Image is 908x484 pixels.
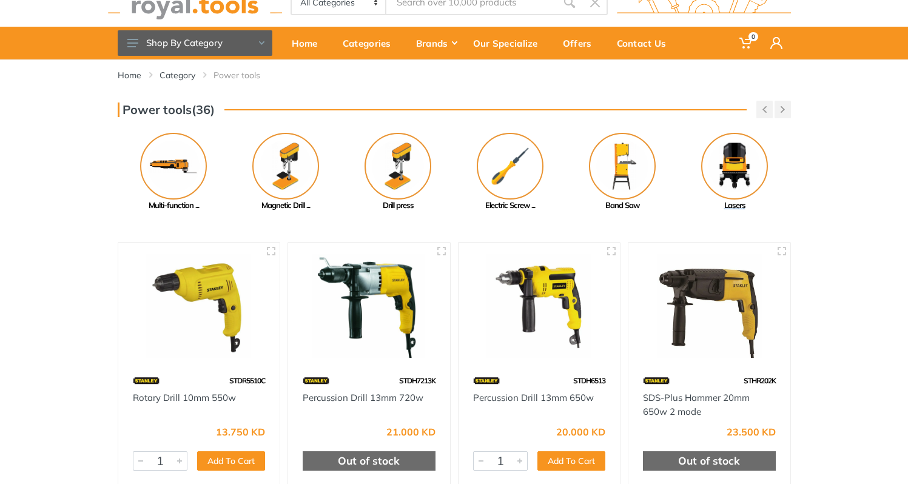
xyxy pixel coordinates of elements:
div: Categories [334,30,408,56]
button: Add To Cart [537,451,605,471]
a: Drill press [342,133,454,212]
a: Contact Us [608,27,683,59]
img: 15.webp [303,370,329,391]
div: Lasers [679,200,791,212]
button: Shop By Category [118,30,272,56]
span: STHR202K [744,376,776,385]
a: Our Specialize [465,27,554,59]
span: STDH6513 [573,376,605,385]
li: Power tools [214,69,278,81]
h3: Power tools(36) [118,103,215,117]
img: Royal - Multi-function tools [140,133,207,200]
div: Drill press [342,200,454,212]
img: 15.webp [643,370,670,391]
div: 21.000 KD [386,427,436,437]
div: Multi-function ... [118,200,230,212]
span: STDH7213K [399,376,436,385]
button: Add To Cart [197,451,265,471]
img: Royal - Band Saw [589,133,656,200]
a: Lasers [679,133,791,212]
img: Royal Tools - Percussion Drill 13mm 650w [469,254,610,358]
div: Home [283,30,334,56]
a: Category [160,69,195,81]
a: Percussion Drill 13mm 650w [473,392,594,403]
div: Out of stock [643,451,776,471]
img: Royal - Magnetic Drill Press [252,133,319,200]
img: Royal Tools - Rotary Drill 10mm 550w [129,254,269,358]
a: Categories [334,27,408,59]
img: Royal Tools - Percussion Drill 13mm 720w [299,254,439,358]
a: Rotary Drill 10mm 550w [133,392,236,403]
img: Royal Tools - SDS-Plus Hammer 20mm 650w 2 mode [639,254,779,358]
img: Royal - Lasers [701,133,768,200]
div: Brands [408,30,465,56]
a: Offers [554,27,608,59]
div: Magnetic Drill ... [230,200,342,212]
div: Contact Us [608,30,683,56]
a: Magnetic Drill ... [230,133,342,212]
a: Percussion Drill 13mm 720w [303,392,423,403]
div: Offers [554,30,608,56]
img: Royal - Drill press [365,133,431,200]
div: Out of stock [303,451,436,471]
div: 20.000 KD [556,427,605,437]
div: Electric Screw ... [454,200,567,212]
div: 13.750 KD [216,427,265,437]
a: Home [118,69,141,81]
a: Band Saw [567,133,679,212]
nav: breadcrumb [118,69,791,81]
a: Electric Screw ... [454,133,567,212]
img: 15.webp [133,370,160,391]
a: Home [283,27,334,59]
img: 15.webp [473,370,500,391]
div: Our Specialize [465,30,554,56]
img: Royal - Electric Screw Driver [477,133,543,200]
div: 23.500 KD [727,427,776,437]
a: 0 [731,27,762,59]
a: Multi-function ... [118,133,230,212]
a: SDS-Plus Hammer 20mm 650w 2 mode [643,392,750,417]
span: STDR5510C [229,376,265,385]
div: Band Saw [567,200,679,212]
span: 0 [748,32,758,41]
